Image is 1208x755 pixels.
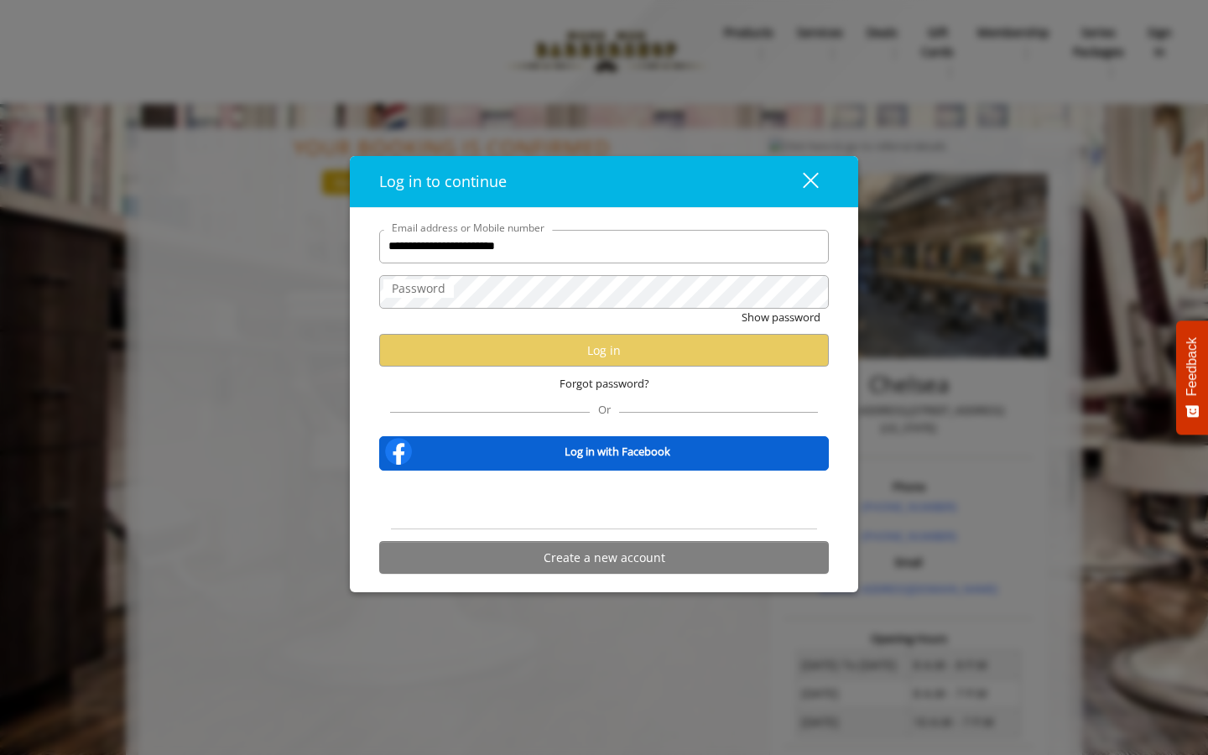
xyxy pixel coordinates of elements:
img: facebook-logo [382,435,415,468]
button: Log in [379,334,829,367]
label: Email address or Mobile number [383,220,553,236]
div: close dialog [784,171,817,192]
button: Show password [742,309,820,326]
span: Forgot password? [560,375,649,393]
button: close dialog [772,166,829,196]
label: Password [383,279,454,298]
span: Log in to continue [379,171,507,191]
input: Email address or Mobile number [379,230,829,263]
input: Password [379,275,829,309]
span: Or [590,402,619,417]
button: Feedback - Show survey [1176,320,1208,435]
iframe: Sign in with Google Button [518,482,690,518]
span: Feedback [1185,337,1200,396]
button: Create a new account [379,541,829,574]
b: Log in with Facebook [565,443,670,461]
div: Sign in with Google. Opens in new tab [527,482,681,518]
